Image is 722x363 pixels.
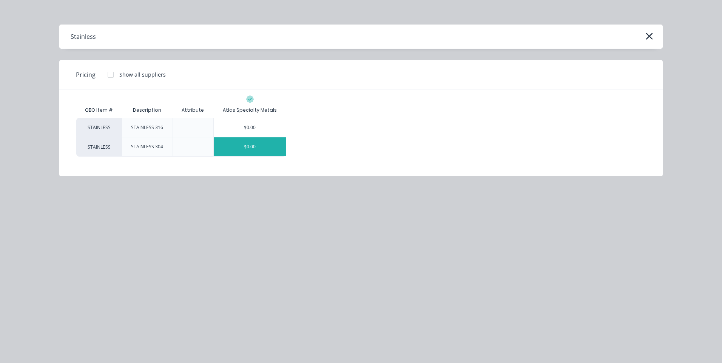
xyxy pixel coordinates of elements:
[223,107,277,114] div: Atlas Specialty Metals
[76,118,122,137] div: STAINLESS
[76,137,122,157] div: STAINLESS
[176,101,210,120] div: Attribute
[214,137,286,156] div: $0.00
[127,101,167,120] div: Description
[214,118,286,137] div: $0.00
[131,124,163,131] div: STAINLESS 316
[76,70,96,79] span: Pricing
[131,143,163,150] div: STAINLESS 304
[119,71,166,78] div: Show all suppliers
[76,103,122,118] div: QBO Item #
[71,32,96,41] div: Stainless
